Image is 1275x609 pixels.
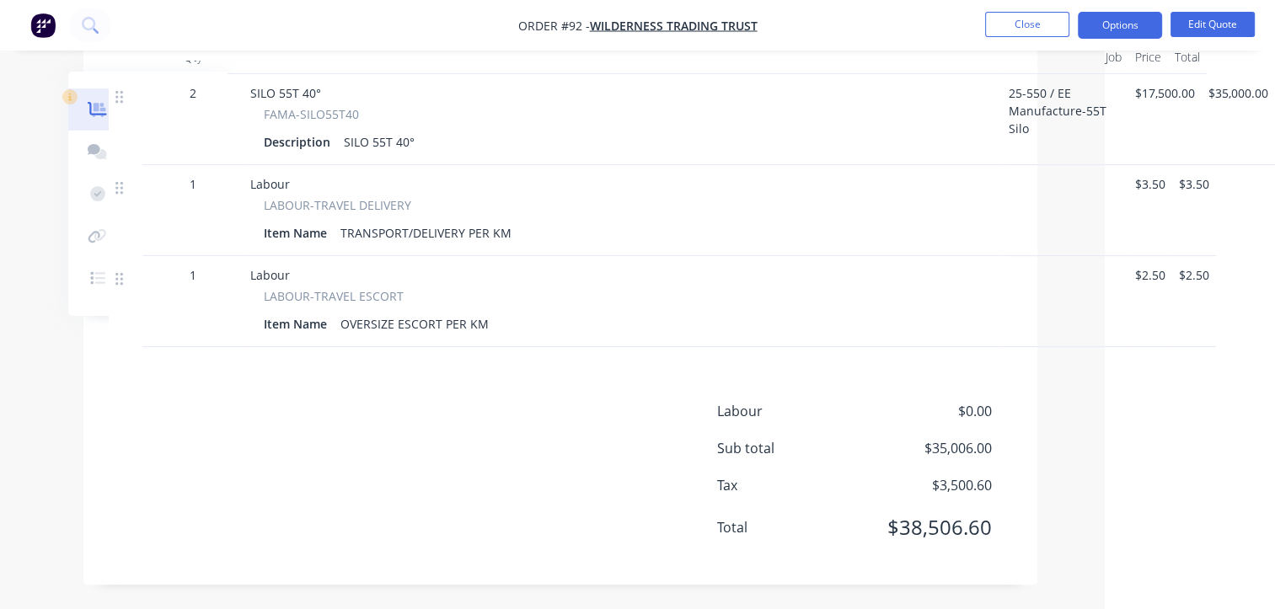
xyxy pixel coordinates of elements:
[1168,40,1207,74] div: Total
[717,475,867,495] span: Tax
[1078,12,1162,39] button: Options
[264,105,359,123] span: FAMA-SILO55T40
[866,401,991,421] span: $0.00
[190,266,196,284] span: 1
[337,130,421,154] div: SILO 55T 40°
[1171,12,1255,37] button: Edit Quote
[264,221,334,245] div: Item Name
[68,257,228,299] button: Timeline
[866,512,991,542] span: $38,506.60
[30,13,56,38] img: Factory
[985,12,1069,37] button: Close
[68,131,228,173] button: Collaborate
[1002,40,1128,74] div: Job
[518,18,590,34] span: Order #92 -
[68,215,228,257] button: Linked Orders
[1135,84,1195,102] span: $17,500.00
[1135,175,1165,193] span: $3.50
[717,401,867,421] span: Labour
[1179,266,1209,284] span: $2.50
[590,18,758,34] a: Wilderness Trading Trust
[250,176,290,192] span: Labour
[250,267,290,283] span: Labour
[717,438,867,458] span: Sub total
[334,312,496,336] div: OVERSIZE ESCORT PER KM
[264,196,411,214] span: LABOUR-TRAVEL DELIVERY
[264,287,404,305] span: LABOUR-TRAVEL ESCORT
[717,517,867,537] span: Total
[68,88,228,131] button: Order details
[334,221,518,245] div: TRANSPORT/DELIVERY PER KM
[190,84,196,102] span: 2
[190,175,196,193] span: 1
[866,438,991,458] span: $35,006.00
[1135,266,1165,284] span: $2.50
[1179,175,1209,193] span: $3.50
[264,130,337,154] div: Description
[1002,74,1128,165] div: 25-550 / EE Manufacture-55T Silo
[250,85,321,101] span: SILO 55T 40°
[264,312,334,336] div: Item Name
[866,475,991,495] span: $3,500.60
[68,173,228,215] button: Checklists 0/0
[1208,84,1268,102] span: $35,000.00
[1128,40,1168,74] div: Price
